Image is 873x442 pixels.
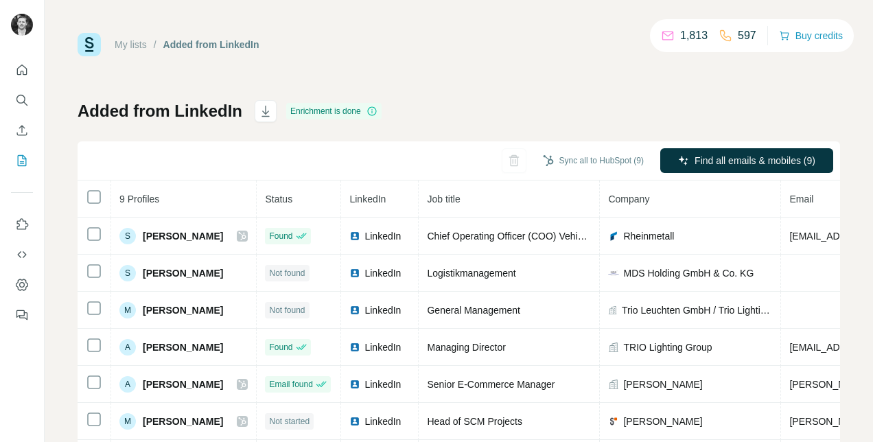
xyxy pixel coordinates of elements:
img: LinkedIn logo [349,416,360,427]
span: LinkedIn [349,194,386,205]
span: [PERSON_NAME] [143,229,223,243]
span: [PERSON_NAME] [143,377,223,391]
span: Found [269,341,292,353]
span: [PERSON_NAME] [143,266,223,280]
span: LinkedIn [364,415,401,428]
span: General Management [427,305,520,316]
img: company-logo [608,268,619,279]
img: company-logo [608,231,619,242]
span: Rheinmetall [623,229,674,243]
span: LinkedIn [364,340,401,354]
span: Not found [269,267,305,279]
span: 9 Profiles [119,194,159,205]
li: / [154,38,156,51]
span: Find all emails & mobiles (9) [695,154,815,167]
p: 1,813 [680,27,708,44]
span: LinkedIn [364,266,401,280]
div: Enrichment is done [286,103,382,119]
span: LinkedIn [364,303,401,317]
img: company-logo [608,416,619,427]
span: [PERSON_NAME] [143,303,223,317]
span: Chief Operating Officer (COO) Vehicle System Division at Rheinmetall Defence [427,231,763,242]
button: Use Surfe on LinkedIn [11,212,33,237]
button: Sync all to HubSpot (9) [533,150,653,171]
span: [PERSON_NAME] [143,415,223,428]
span: LinkedIn [364,229,401,243]
span: [PERSON_NAME] [143,340,223,354]
span: Senior E-Commerce Manager [427,379,555,390]
span: Not found [269,304,305,316]
button: My lists [11,148,33,173]
button: Use Surfe API [11,242,33,267]
img: LinkedIn logo [349,342,360,353]
img: LinkedIn logo [349,305,360,316]
img: Surfe Logo [78,33,101,56]
button: Feedback [11,303,33,327]
div: S [119,228,136,244]
button: Quick start [11,58,33,82]
span: TRIO Lighting Group [623,340,712,354]
span: Found [269,230,292,242]
span: Status [265,194,292,205]
button: Find all emails & mobiles (9) [660,148,833,173]
div: Added from LinkedIn [163,38,259,51]
p: 597 [738,27,756,44]
span: MDS Holding GmbH & Co. KG [623,266,754,280]
span: Email found [269,378,312,391]
span: [PERSON_NAME] [623,415,702,428]
span: Head of SCM Projects [427,416,522,427]
span: Trio Leuchten GmbH / Trio Lighting Group [622,303,773,317]
button: Dashboard [11,272,33,297]
img: LinkedIn logo [349,231,360,242]
span: [PERSON_NAME] [623,377,702,391]
div: S [119,265,136,281]
h1: Added from LinkedIn [78,100,242,122]
button: Search [11,88,33,113]
button: Enrich CSV [11,118,33,143]
span: Managing Director [427,342,505,353]
span: Not started [269,415,310,428]
div: M [119,413,136,430]
div: A [119,376,136,393]
a: My lists [115,39,147,50]
span: Logistikmanagement [427,268,515,279]
span: Email [789,194,813,205]
img: LinkedIn logo [349,379,360,390]
span: LinkedIn [364,377,401,391]
span: Company [608,194,649,205]
img: LinkedIn logo [349,268,360,279]
span: Job title [427,194,460,205]
div: M [119,302,136,318]
img: Avatar [11,14,33,36]
div: A [119,339,136,356]
button: Buy credits [779,26,843,45]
